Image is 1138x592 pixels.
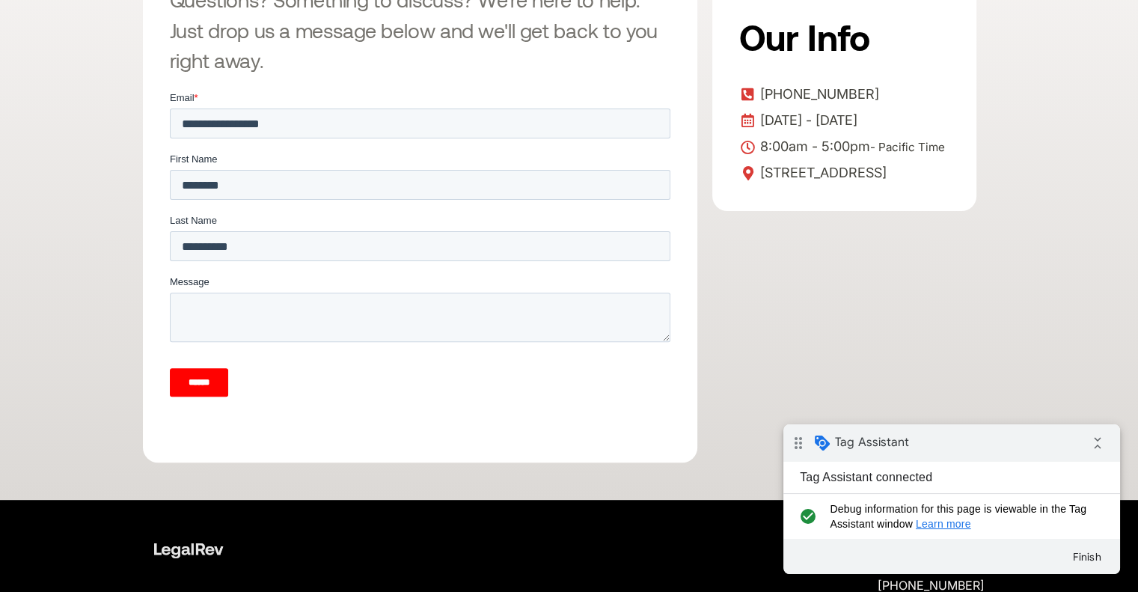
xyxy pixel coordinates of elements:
[756,135,945,159] span: 8:00am - 5:00pm
[170,91,670,436] iframe: To enrich screen reader interactions, please activate Accessibility in Grammarly extension settings
[870,140,945,154] span: - Pacific Time
[132,94,188,106] a: Learn more
[12,77,37,107] i: check_circle
[739,5,945,68] h2: Our Info
[299,4,329,34] i: Collapse debug badge
[756,83,879,106] span: [PHONE_NUMBER]
[756,162,887,184] span: [STREET_ADDRESS]
[277,119,331,146] button: Finish
[756,109,857,132] span: [DATE] - [DATE]
[46,77,312,107] span: Debug information for this page is viewable in the Tag Assistant window
[52,10,126,25] span: Tag Assistant
[739,83,949,106] a: [PHONE_NUMBER]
